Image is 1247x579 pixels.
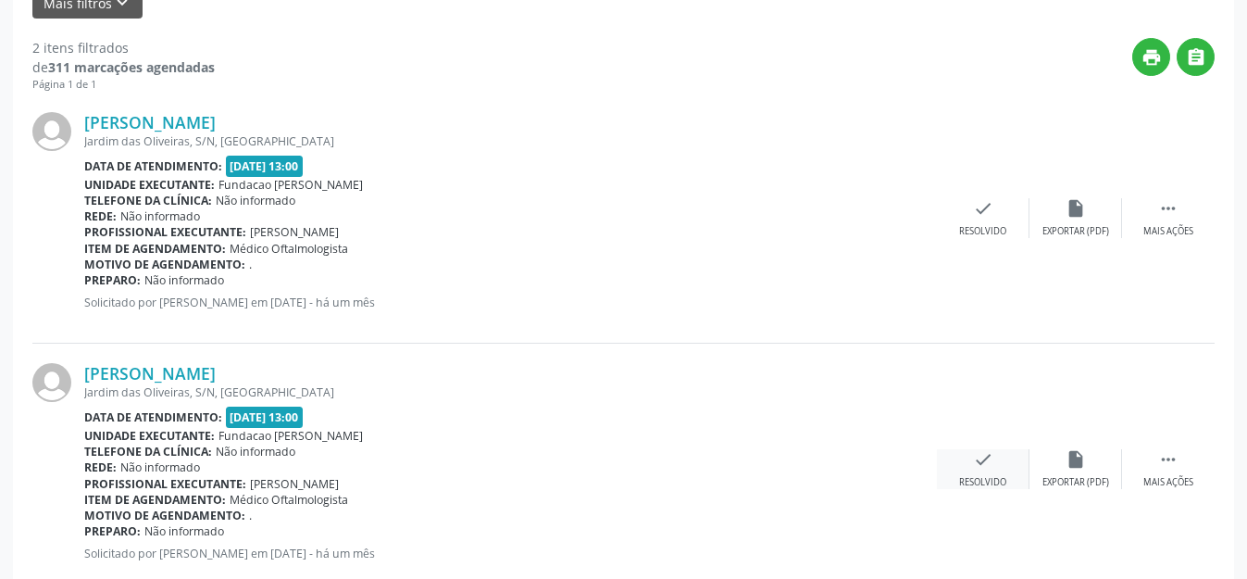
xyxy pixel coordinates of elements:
span: Fundacao [PERSON_NAME] [218,177,363,193]
div: 2 itens filtrados [32,38,215,57]
b: Data de atendimento: [84,158,222,174]
i: insert_drive_file [1066,449,1086,470]
b: Rede: [84,459,117,475]
span: Não informado [216,444,295,459]
div: de [32,57,215,77]
span: Não informado [120,459,200,475]
b: Rede: [84,208,117,224]
img: img [32,363,71,402]
span: [PERSON_NAME] [250,224,339,240]
i:  [1158,198,1178,219]
b: Profissional executante: [84,224,246,240]
i: check [973,198,993,219]
i:  [1186,47,1206,68]
span: Não informado [216,193,295,208]
button: print [1132,38,1170,76]
i:  [1158,449,1178,470]
b: Motivo de agendamento: [84,508,245,523]
span: Não informado [144,272,224,288]
span: [PERSON_NAME] [250,476,339,492]
a: [PERSON_NAME] [84,363,216,384]
span: Não informado [120,208,200,224]
b: Unidade executante: [84,177,215,193]
b: Preparo: [84,523,141,539]
i: print [1141,47,1162,68]
button:  [1177,38,1215,76]
b: Unidade executante: [84,428,215,444]
b: Preparo: [84,272,141,288]
b: Item de agendamento: [84,492,226,508]
div: Mais ações [1143,225,1193,238]
div: Jardim das Oliveiras, S/N, [GEOGRAPHIC_DATA] [84,133,937,149]
b: Item de agendamento: [84,241,226,257]
span: Médico Oftalmologista [230,241,348,257]
p: Solicitado por [PERSON_NAME] em [DATE] - há um mês [84,546,937,561]
img: img [32,112,71,151]
span: Não informado [144,523,224,539]
b: Profissional executante: [84,476,246,492]
span: [DATE] 13:00 [226,407,304,428]
strong: 311 marcações agendadas [48,58,215,76]
span: [DATE] 13:00 [226,156,304,177]
div: Exportar (PDF) [1042,225,1109,238]
div: Resolvido [959,225,1006,238]
i: check [973,449,993,470]
p: Solicitado por [PERSON_NAME] em [DATE] - há um mês [84,295,937,310]
span: Médico Oftalmologista [230,492,348,508]
div: Exportar (PDF) [1042,476,1109,489]
div: Página 1 de 1 [32,77,215,93]
span: . [249,508,252,523]
span: Fundacao [PERSON_NAME] [218,428,363,444]
b: Telefone da clínica: [84,444,212,459]
a: [PERSON_NAME] [84,112,216,132]
b: Motivo de agendamento: [84,257,245,272]
div: Mais ações [1143,476,1193,489]
span: . [249,257,252,272]
div: Jardim das Oliveiras, S/N, [GEOGRAPHIC_DATA] [84,384,937,400]
div: Resolvido [959,476,1006,489]
i: insert_drive_file [1066,198,1086,219]
b: Data de atendimento: [84,409,222,425]
b: Telefone da clínica: [84,193,212,208]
